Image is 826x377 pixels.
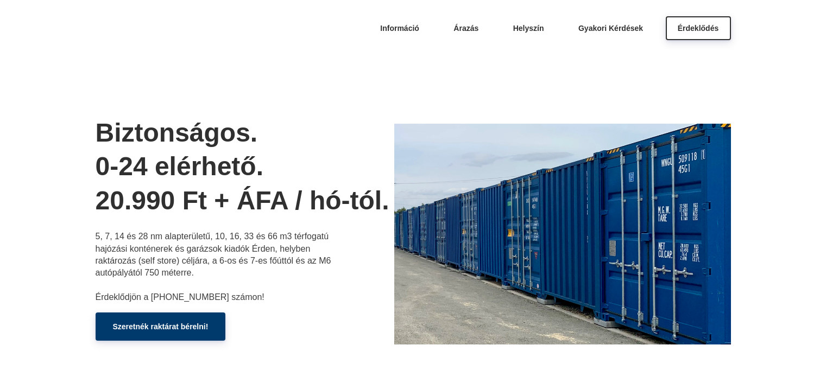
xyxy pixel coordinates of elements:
a: Érdeklődés [666,16,731,40]
a: Helyszín [501,16,556,40]
span: Érdeklődés [678,24,718,33]
span: Információ [380,24,419,33]
a: Szeretnék raktárat bérelni! [96,312,226,341]
a: Árazás [442,16,490,40]
span: Helyszín [513,24,544,33]
span: Gyakori Kérdések [578,24,643,33]
span: Árazás [453,24,478,33]
img: bozsisor.webp [394,124,731,344]
a: Gyakori Kérdések [566,16,655,40]
h1: Biztonságos. 0-24 elérhető. 20.990 Ft + ÁFA / hó-tól. [96,116,394,218]
a: Információ [368,16,431,40]
span: Szeretnék raktárat bérelni! [113,322,209,331]
p: 5, 7, 14 és 28 nm alapterületű, 10, 16, 33 és 66 m3 térfogatú hajózási konténerek és garázsok kia... [96,231,335,303]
